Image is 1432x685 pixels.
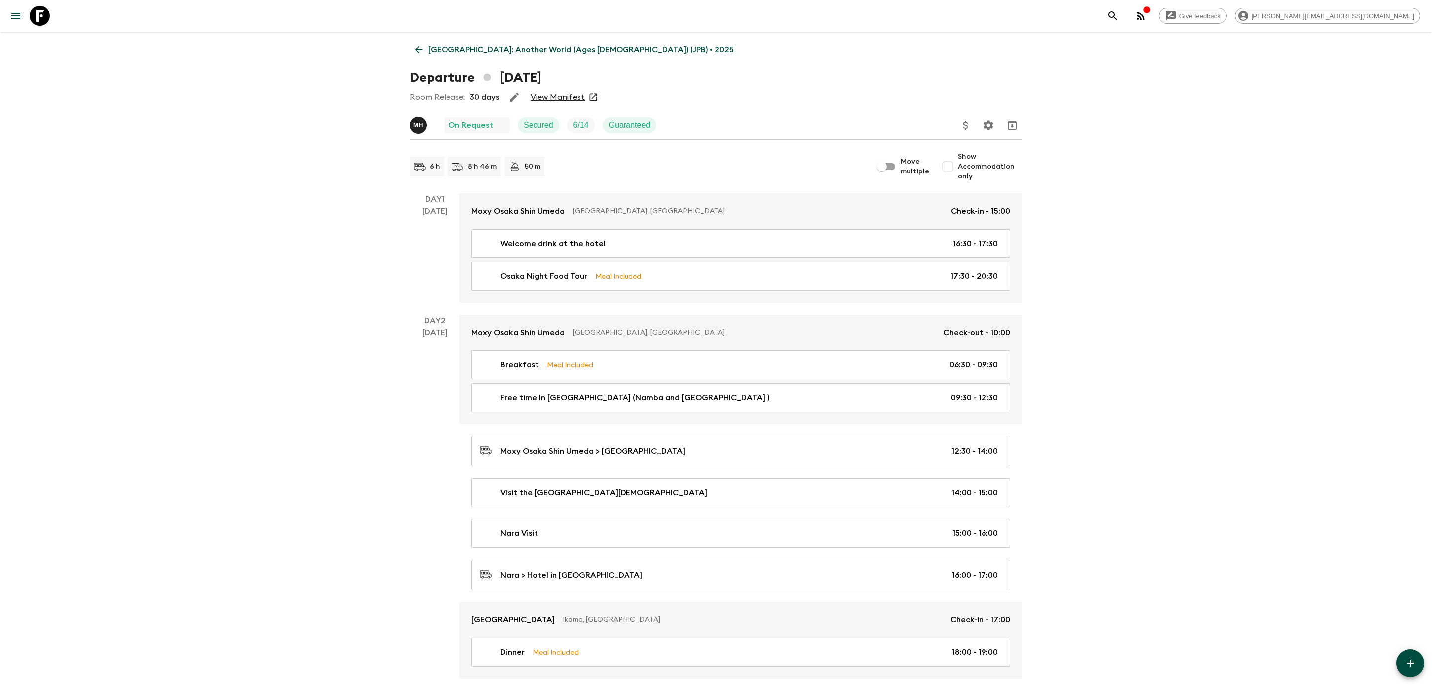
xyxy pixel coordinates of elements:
div: [PERSON_NAME][EMAIL_ADDRESS][DOMAIN_NAME] [1235,8,1420,24]
span: Mayumi Hosokawa [410,120,429,128]
p: Free time In [GEOGRAPHIC_DATA] (Namba and [GEOGRAPHIC_DATA] ) [500,392,769,404]
p: [GEOGRAPHIC_DATA] [471,614,555,626]
p: 06:30 - 09:30 [949,359,998,371]
a: BreakfastMeal Included06:30 - 09:30 [471,350,1010,379]
p: 14:00 - 15:00 [951,487,998,499]
a: DinnerMeal Included18:00 - 19:00 [471,638,1010,667]
p: 16:00 - 17:00 [952,569,998,581]
p: Check-in - 15:00 [951,205,1010,217]
div: Trip Fill [567,117,595,133]
p: Guaranteed [609,119,651,131]
p: Secured [524,119,553,131]
p: Meal Included [547,359,593,370]
p: Moxy Osaka Shin Umeda [471,205,565,217]
p: 17:30 - 20:30 [950,270,998,282]
p: Room Release: [410,91,465,103]
a: Nara > Hotel in [GEOGRAPHIC_DATA]16:00 - 17:00 [471,560,1010,590]
p: [GEOGRAPHIC_DATA], [GEOGRAPHIC_DATA] [573,206,943,216]
p: 6 h [430,162,440,171]
p: Welcome drink at the hotel [500,238,606,250]
a: Moxy Osaka Shin Umeda[GEOGRAPHIC_DATA], [GEOGRAPHIC_DATA]Check-out - 10:00 [459,315,1022,350]
a: Moxy Osaka Shin Umeda[GEOGRAPHIC_DATA], [GEOGRAPHIC_DATA]Check-in - 15:00 [459,193,1022,229]
p: Check-in - 17:00 [950,614,1010,626]
p: 8 h 46 m [468,162,497,171]
p: Check-out - 10:00 [943,327,1010,339]
a: View Manifest [531,92,585,102]
p: Day 1 [410,193,459,205]
a: Free time In [GEOGRAPHIC_DATA] (Namba and [GEOGRAPHIC_DATA] )09:30 - 12:30 [471,383,1010,412]
p: 12:30 - 14:00 [951,445,998,457]
p: Breakfast [500,359,539,371]
p: 50 m [525,162,540,171]
p: Day 2 [410,315,459,327]
button: Archive (Completed, Cancelled or Unsynced Departures only) [1002,115,1022,135]
button: MH [410,117,429,134]
span: Move multiple [901,157,930,176]
span: Give feedback [1174,12,1226,20]
p: Nara > Hotel in [GEOGRAPHIC_DATA] [500,569,642,581]
a: [GEOGRAPHIC_DATA]Ikoma, [GEOGRAPHIC_DATA]Check-in - 17:00 [459,602,1022,638]
button: Update Price, Early Bird Discount and Costs [956,115,976,135]
p: M H [413,121,423,129]
p: 15:00 - 16:00 [952,527,998,539]
p: [GEOGRAPHIC_DATA]: Another World (Ages [DEMOGRAPHIC_DATA]) (JPB) • 2025 [428,44,734,56]
div: [DATE] [422,205,447,303]
div: Secured [518,117,559,133]
button: search adventures [1103,6,1123,26]
span: Show Accommodation only [958,152,1022,181]
div: [DATE] [422,327,447,679]
p: Meal Included [533,647,579,658]
p: 16:30 - 17:30 [953,238,998,250]
p: Moxy Osaka Shin Umeda > [GEOGRAPHIC_DATA] [500,445,685,457]
a: Moxy Osaka Shin Umeda > [GEOGRAPHIC_DATA]12:30 - 14:00 [471,436,1010,466]
button: menu [6,6,26,26]
a: [GEOGRAPHIC_DATA]: Another World (Ages [DEMOGRAPHIC_DATA]) (JPB) • 2025 [410,40,739,60]
p: Dinner [500,646,525,658]
a: Give feedback [1159,8,1227,24]
p: Visit the [GEOGRAPHIC_DATA][DEMOGRAPHIC_DATA] [500,487,707,499]
p: 30 days [470,91,499,103]
span: [PERSON_NAME][EMAIL_ADDRESS][DOMAIN_NAME] [1246,12,1420,20]
p: Moxy Osaka Shin Umeda [471,327,565,339]
a: Visit the [GEOGRAPHIC_DATA][DEMOGRAPHIC_DATA]14:00 - 15:00 [471,478,1010,507]
a: Osaka Night Food TourMeal Included17:30 - 20:30 [471,262,1010,291]
p: Osaka Night Food Tour [500,270,587,282]
a: Nara Visit15:00 - 16:00 [471,519,1010,548]
h1: Departure [DATE] [410,68,541,87]
p: Meal Included [595,271,641,282]
p: Ikoma, [GEOGRAPHIC_DATA] [563,615,942,625]
p: [GEOGRAPHIC_DATA], [GEOGRAPHIC_DATA] [573,328,935,338]
p: Nara Visit [500,527,538,539]
p: 18:00 - 19:00 [952,646,998,658]
p: 6 / 14 [573,119,589,131]
a: Welcome drink at the hotel16:30 - 17:30 [471,229,1010,258]
p: 09:30 - 12:30 [951,392,998,404]
button: Settings [979,115,998,135]
p: On Request [448,119,493,131]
